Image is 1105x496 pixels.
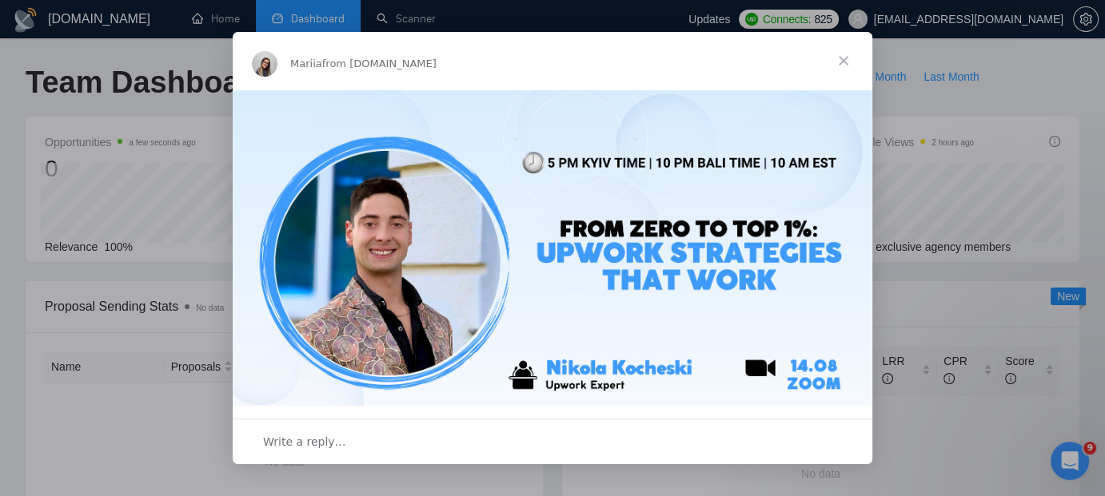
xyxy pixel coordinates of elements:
img: Profile image for Mariia [252,51,277,77]
div: Open conversation and reply [233,419,872,464]
span: Close [815,32,872,89]
span: Mariia [290,58,322,69]
span: from [DOMAIN_NAME] [322,58,437,69]
span: Write a reply… [263,431,346,452]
